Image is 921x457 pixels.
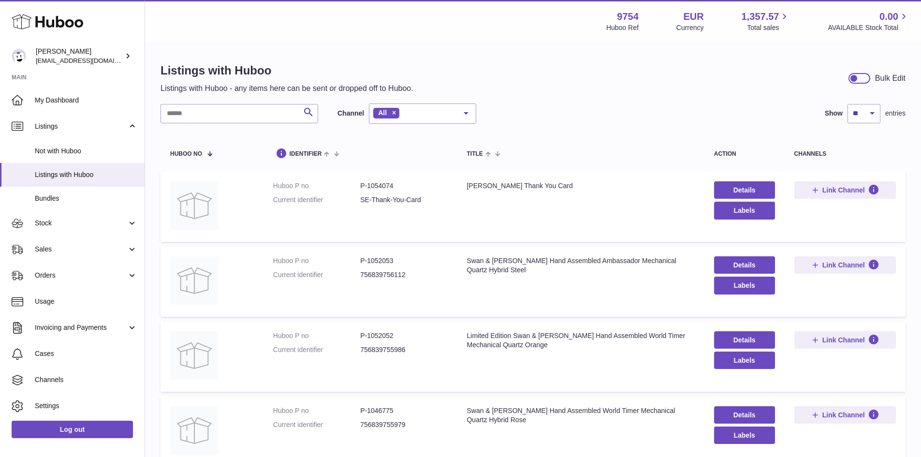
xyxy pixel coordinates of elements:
[828,10,909,32] a: 0.00 AVAILABLE Stock Total
[161,83,413,94] p: Listings with Huboo - any items here can be sent or dropped off to Huboo.
[467,181,694,191] div: [PERSON_NAME] Thank You Card
[170,331,219,380] img: Limited Edition Swan & Edgar Hand Assembled World Timer Mechanical Quartz Orange
[714,181,775,199] a: Details
[360,181,447,191] dd: P-1054074
[170,181,219,230] img: Swan Edgar Thank You Card
[35,170,137,179] span: Listings with Huboo
[467,151,482,157] span: title
[36,57,142,64] span: [EMAIL_ADDRESS][DOMAIN_NAME]
[742,10,790,32] a: 1,357.57 Total sales
[273,195,360,205] dt: Current identifier
[714,331,775,349] a: Details
[35,96,137,105] span: My Dashboard
[742,10,779,23] span: 1,357.57
[885,109,906,118] span: entries
[360,256,447,265] dd: P-1052053
[822,186,865,194] span: Link Channel
[36,47,123,65] div: [PERSON_NAME]
[35,122,127,131] span: Listings
[714,202,775,219] button: Labels
[273,181,360,191] dt: Huboo P no
[714,151,775,157] div: action
[378,109,387,117] span: All
[170,406,219,455] img: Swan & Edgar Hand Assembled World Timer Mechanical Quartz Hybrid Rose
[360,270,447,280] dd: 756839756112
[273,331,360,340] dt: Huboo P no
[467,256,694,275] div: Swan & [PERSON_NAME] Hand Assembled Ambassador Mechanical Quartz Hybrid Steel
[822,336,865,344] span: Link Channel
[794,181,896,199] button: Link Channel
[714,277,775,294] button: Labels
[35,194,137,203] span: Bundles
[337,109,364,118] label: Channel
[360,420,447,429] dd: 756839755979
[360,345,447,354] dd: 756839755986
[35,401,137,411] span: Settings
[170,256,219,305] img: Swan & Edgar Hand Assembled Ambassador Mechanical Quartz Hybrid Steel
[360,331,447,340] dd: P-1052052
[35,323,127,332] span: Invoicing and Payments
[606,23,639,32] div: Huboo Ref
[714,352,775,369] button: Labels
[714,256,775,274] a: Details
[12,421,133,438] a: Log out
[360,195,447,205] dd: SE-Thank-You-Card
[273,345,360,354] dt: Current identifier
[714,406,775,424] a: Details
[35,297,137,306] span: Usage
[35,219,127,228] span: Stock
[875,73,906,84] div: Bulk Edit
[683,10,703,23] strong: EUR
[825,109,843,118] label: Show
[879,10,898,23] span: 0.00
[828,23,909,32] span: AVAILABLE Stock Total
[617,10,639,23] strong: 9754
[822,411,865,419] span: Link Channel
[170,151,202,157] span: Huboo no
[794,151,896,157] div: channels
[273,270,360,280] dt: Current identifier
[290,151,322,157] span: identifier
[676,23,704,32] div: Currency
[822,261,865,269] span: Link Channel
[273,420,360,429] dt: Current identifier
[794,331,896,349] button: Link Channel
[35,245,127,254] span: Sales
[467,406,694,425] div: Swan & [PERSON_NAME] Hand Assembled World Timer Mechanical Quartz Hybrid Rose
[794,256,896,274] button: Link Channel
[714,427,775,444] button: Labels
[35,375,137,384] span: Channels
[35,349,137,358] span: Cases
[35,147,137,156] span: Not with Huboo
[360,406,447,415] dd: P-1046775
[161,63,413,78] h1: Listings with Huboo
[273,256,360,265] dt: Huboo P no
[12,49,26,63] img: internalAdmin-9754@internal.huboo.com
[35,271,127,280] span: Orders
[467,331,694,350] div: Limited Edition Swan & [PERSON_NAME] Hand Assembled World Timer Mechanical Quartz Orange
[273,406,360,415] dt: Huboo P no
[747,23,790,32] span: Total sales
[794,406,896,424] button: Link Channel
